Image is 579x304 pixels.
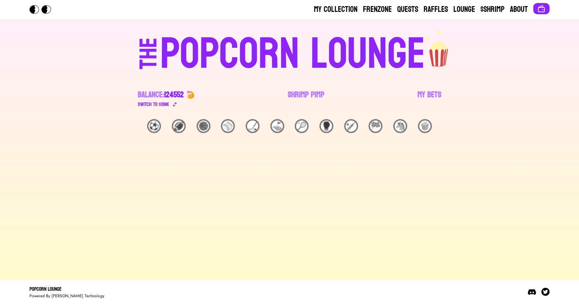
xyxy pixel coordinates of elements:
[369,119,382,133] div: 🏁
[397,4,418,15] a: Quests
[138,100,169,108] div: Switch to $ OINK
[138,89,184,100] div: Balance:
[160,33,425,76] div: POPCORN LOUNGE
[424,4,448,15] a: Raffles
[418,119,432,133] div: 🍿
[164,87,184,102] span: 124552
[541,288,550,296] img: Twitter
[246,119,259,133] div: 🏒
[295,119,308,133] div: 🎾
[320,119,333,133] div: 🥊
[344,119,358,133] div: 🏏
[363,4,392,15] a: Frenzone
[425,30,453,68] img: popcorn
[393,119,407,133] div: 🐴
[480,4,505,15] a: $Shrimp
[453,4,475,15] a: Lounge
[187,91,195,99] img: 🍤
[147,119,161,133] div: ⚽️
[417,89,441,108] a: My Bets
[288,89,324,108] a: Shrimp Pimp
[510,4,528,15] a: About
[81,30,498,76] a: THEPOPCORN LOUNGEpopcorn
[197,119,210,133] div: 🏀
[136,38,161,83] div: THE
[528,288,536,296] img: Discord
[172,119,186,133] div: 🏈
[29,285,104,293] div: Popcorn Lounge
[29,293,104,299] div: Powered By [PERSON_NAME] Technology
[271,119,284,133] div: ⛳️
[29,5,57,14] img: Popcorn
[221,119,235,133] div: ⚾️
[537,5,545,13] img: Connect wallet
[314,4,358,15] a: My Collection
